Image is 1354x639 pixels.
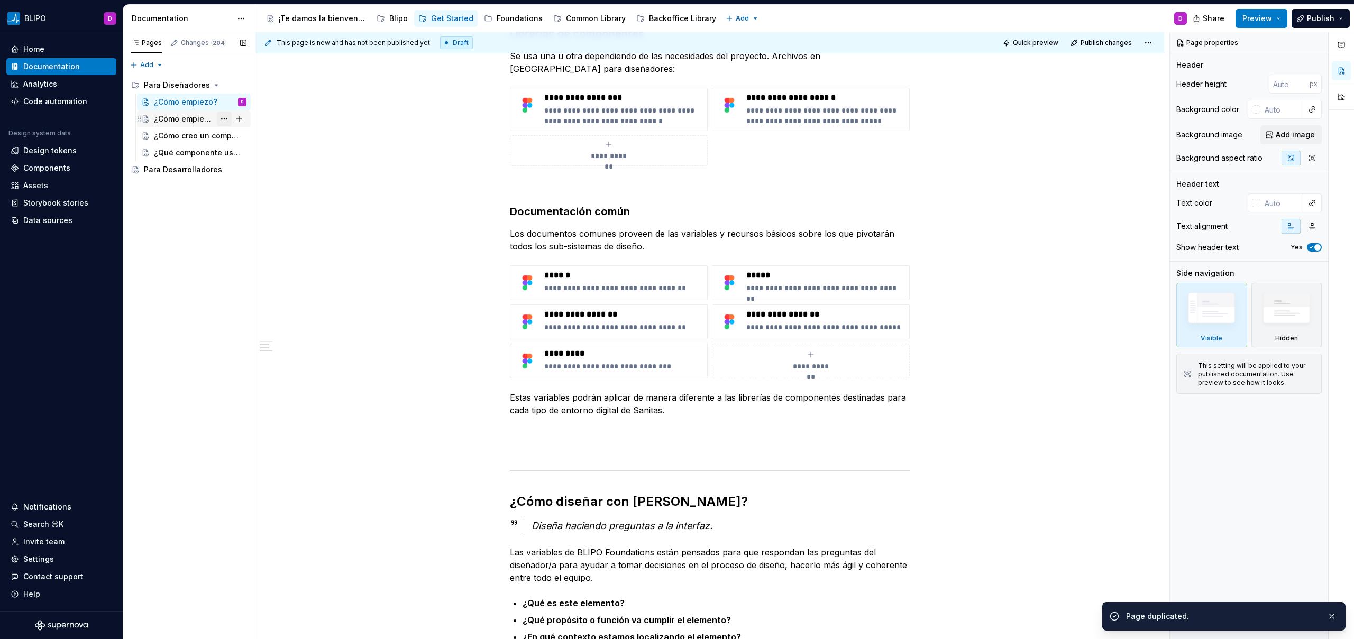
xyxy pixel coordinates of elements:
[1307,13,1334,24] span: Publish
[108,14,112,23] div: D
[23,554,54,564] div: Settings
[1275,334,1298,342] div: Hidden
[1276,129,1315,140] span: Add image
[1260,125,1322,144] button: Add image
[1176,129,1242,140] div: Background image
[1126,611,1319,622] div: Page duplicated.
[1203,13,1224,24] span: Share
[6,516,116,533] button: Search ⌘K
[23,215,72,226] div: Data sources
[127,161,251,178] a: Para Desarrolladores
[1067,35,1137,50] button: Publish changes
[549,10,630,27] a: Common Library
[1198,362,1315,387] div: This setting will be applied to your published documentation. Use preview to see how it looks.
[6,195,116,211] a: Storybook stories
[1176,242,1239,253] div: Show header text
[523,598,625,608] strong: ¿Qué es este elemento?
[6,568,116,585] button: Contact support
[137,94,251,110] a: ¿Cómo empiezo?D
[181,39,226,47] div: Changes
[515,92,540,118] img: 4426fc5d-14bd-43b5-8637-6d1e54c39518.png
[1251,283,1322,347] div: Hidden
[144,80,210,90] div: Para Diseñadores
[510,227,910,253] p: Los documentos comunes proveen de las variables y recursos básicos sobre los que pivotarán todos ...
[23,44,44,54] div: Home
[1178,14,1183,23] div: D
[1292,9,1350,28] button: Publish
[1013,39,1058,47] span: Quick preview
[23,502,71,512] div: Notifications
[722,11,762,26] button: Add
[1176,104,1239,115] div: Background color
[154,147,241,158] div: ¿Qué componente uso?
[389,13,408,24] div: Blipo
[137,127,251,144] a: ¿Cómo creo un componente?
[144,164,222,175] div: Para Desarrolladores
[154,131,241,141] div: ¿Cómo creo un componente?
[1242,13,1272,24] span: Preview
[6,142,116,159] a: Design tokens
[1176,79,1227,89] div: Header height
[453,39,469,47] span: Draft
[6,76,116,92] a: Analytics
[7,12,20,25] img: 45309493-d480-4fb3-9f86-8e3098b627c9.png
[23,180,48,191] div: Assets
[717,270,742,295] img: 078e2c08-e95b-491f-8a01-74782d79cb5a.png
[6,533,116,550] a: Invite team
[6,58,116,75] a: Documentation
[1081,39,1132,47] span: Publish changes
[23,163,70,173] div: Components
[6,498,116,515] button: Notifications
[515,309,540,335] img: 49aa2c9b-44ed-471e-ace0-08ea1139a7bd.png
[510,50,910,75] p: Se usa una u otra dependiendo de las necesidades del proyecto. Archivos en [GEOGRAPHIC_DATA] para...
[510,493,910,510] h2: ¿Cómo diseñar con [PERSON_NAME]?
[1176,268,1234,279] div: Side navigation
[279,13,366,24] div: ¡Te damos la bienvenida a Blipo!
[717,92,742,118] img: 078e2c08-e95b-491f-8a01-74782d79cb5a.png
[1260,193,1303,212] input: Auto
[132,13,232,24] div: Documentation
[140,61,153,69] span: Add
[6,177,116,194] a: Assets
[23,589,40,599] div: Help
[632,10,720,27] a: Backoffice Library
[1176,153,1262,163] div: Background aspect ratio
[510,391,910,416] p: Estas variables podrán aplicar de manera diferente a las librerías de componentes destinadas para...
[8,129,71,137] div: Design system data
[1176,179,1219,189] div: Header text
[1176,60,1203,70] div: Header
[1291,243,1303,252] label: Yes
[262,8,720,29] div: Page tree
[154,114,215,124] div: ¿Cómo empiezo?
[1236,9,1287,28] button: Preview
[1000,35,1063,50] button: Quick preview
[277,39,432,47] span: This page is new and has not been published yet.
[1201,334,1222,342] div: Visible
[566,13,626,24] div: Common Library
[137,144,251,161] a: ¿Qué componente uso?
[6,212,116,229] a: Data sources
[649,13,716,24] div: Backoffice Library
[515,348,540,374] img: a386c09e-6474-4a76-8ba7-3106c6c85cbd.png
[23,519,63,530] div: Search ⌘K
[431,13,473,24] div: Get Started
[24,13,46,24] div: BLIPO
[23,96,87,107] div: Code automation
[717,309,742,335] img: 190696b1-5242-47db-a3ed-fa33cf05b609.png
[6,93,116,110] a: Code automation
[35,620,88,631] svg: Supernova Logo
[6,160,116,177] a: Components
[23,571,83,582] div: Contact support
[23,79,57,89] div: Analytics
[6,586,116,603] button: Help
[241,97,243,107] div: D
[532,520,712,531] em: Diseña haciendo preguntas a la interfaz.
[480,10,547,27] a: Foundations
[1269,75,1310,94] input: Auto
[6,41,116,58] a: Home
[1187,9,1231,28] button: Share
[2,7,121,30] button: BLIPOD
[131,39,162,47] div: Pages
[1310,80,1318,88] p: px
